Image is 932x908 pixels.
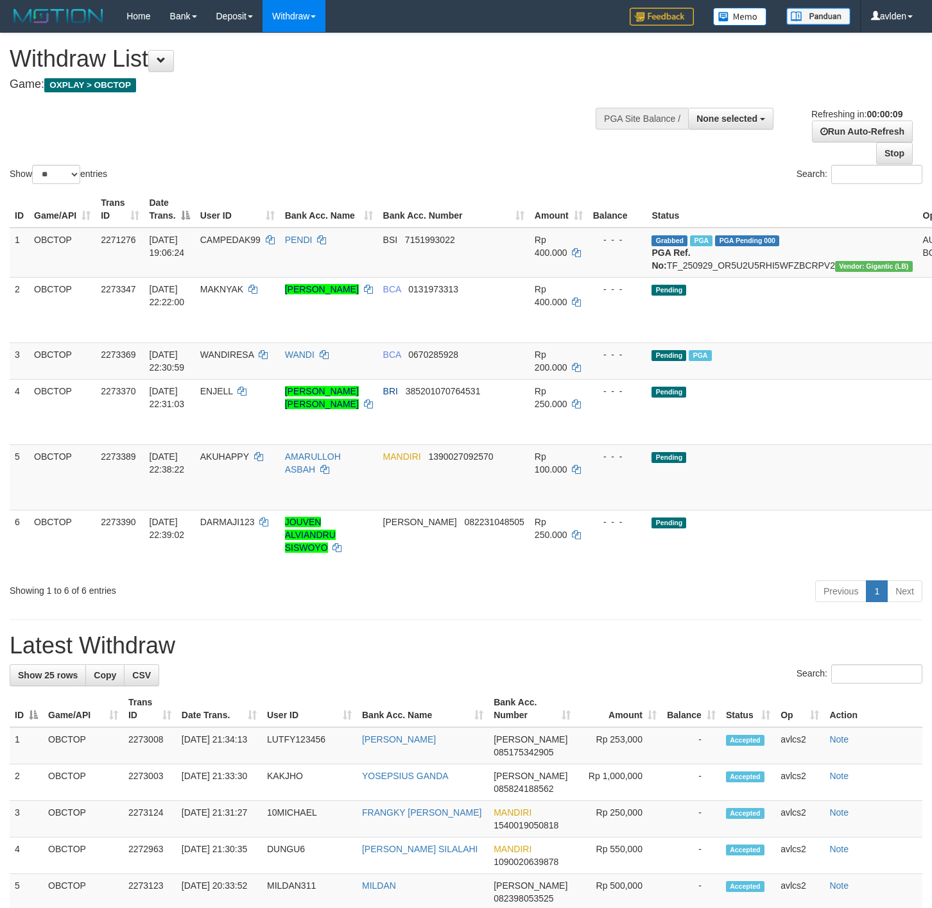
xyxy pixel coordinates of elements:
[10,277,29,342] td: 2
[593,348,642,361] div: - - -
[494,747,553,757] span: Copy 085175342905 to clipboard
[123,801,177,837] td: 2273124
[494,844,531,854] span: MANDIRI
[101,451,136,462] span: 2273389
[29,191,96,228] th: Game/API: activate to sort column ascending
[177,801,262,837] td: [DATE] 21:31:27
[150,451,185,475] span: [DATE] 22:38:22
[576,727,662,764] td: Rp 253,000
[29,342,96,379] td: OBCTOP
[383,284,401,294] span: BCA
[177,727,262,764] td: [DATE] 21:34:13
[646,191,917,228] th: Status
[123,691,177,727] th: Trans ID: activate to sort column ascending
[652,517,686,528] span: Pending
[29,444,96,510] td: OBCTOP
[362,807,481,818] a: FRANGKY [PERSON_NAME]
[200,386,233,396] span: ENJELL
[786,8,850,25] img: panduan.png
[775,764,824,801] td: avlcs2
[262,727,357,764] td: LUTFY123456
[10,510,29,575] td: 6
[285,284,359,294] a: [PERSON_NAME]
[593,233,642,246] div: - - -
[362,844,478,854] a: [PERSON_NAME] SILALAHI
[535,284,567,307] span: Rp 400.000
[406,386,481,396] span: Copy 385201070764531 to clipboard
[29,277,96,342] td: OBCTOP
[200,235,261,245] span: CAMPEDAK99
[10,342,29,379] td: 3
[535,517,567,540] span: Rp 250.000
[101,386,136,396] span: 2273370
[829,771,849,781] a: Note
[652,387,686,398] span: Pending
[428,451,493,462] span: Copy 1390027092570 to clipboard
[829,880,849,891] a: Note
[696,113,757,124] span: None selected
[726,735,764,746] span: Accepted
[829,734,849,744] a: Note
[132,670,151,680] span: CSV
[576,801,662,837] td: Rp 250,000
[150,235,185,258] span: [DATE] 19:06:24
[689,350,711,361] span: Marked by avlcs1
[887,580,922,602] a: Next
[829,807,849,818] a: Note
[530,191,588,228] th: Amount: activate to sort column ascending
[262,764,357,801] td: KAKJHO
[280,191,378,228] th: Bank Acc. Name: activate to sort column ascending
[10,727,43,764] td: 1
[10,444,29,510] td: 5
[262,837,357,874] td: DUNGU6
[262,691,357,727] th: User ID: activate to sort column ascending
[775,837,824,874] td: avlcs2
[588,191,647,228] th: Balance
[811,109,902,119] span: Refreshing in:
[94,670,116,680] span: Copy
[535,451,567,475] span: Rp 100.000
[652,452,686,463] span: Pending
[43,691,123,727] th: Game/API: activate to sort column ascending
[200,517,255,527] span: DARMAJI123
[835,261,913,272] span: Vendor URL: https://dashboard.q2checkout.com/secure
[200,451,249,462] span: AKUHAPPY
[285,517,336,553] a: JOUVEN ALVIANDRU SISWOYO
[362,880,396,891] a: MILDAN
[494,857,558,867] span: Copy 1090020639878 to clipboard
[357,691,488,727] th: Bank Acc. Name: activate to sort column ascending
[494,880,567,891] span: [PERSON_NAME]
[576,837,662,874] td: Rp 550,000
[124,664,159,686] a: CSV
[646,228,917,278] td: TF_250929_OR5U2U5RHI5WFZBCRPV2
[812,121,913,142] a: Run Auto-Refresh
[96,191,144,228] th: Trans ID: activate to sort column ascending
[29,510,96,575] td: OBCTOP
[362,734,436,744] a: [PERSON_NAME]
[831,664,922,684] input: Search:
[726,808,764,819] span: Accepted
[285,451,341,475] a: AMARULLOH ASBAH
[775,727,824,764] td: avlcs2
[285,235,313,245] a: PENDI
[101,517,136,527] span: 2273390
[576,764,662,801] td: Rp 1,000,000
[200,349,254,360] span: WANDIRESA
[867,109,902,119] strong: 00:00:09
[775,691,824,727] th: Op: activate to sort column ascending
[10,78,608,91] h4: Game:
[488,691,576,727] th: Bank Acc. Number: activate to sort column ascending
[43,837,123,874] td: OBCTOP
[144,191,195,228] th: Date Trans.: activate to sort column descending
[464,517,524,527] span: Copy 082231048505 to clipboard
[150,349,185,373] span: [DATE] 22:30:59
[101,284,136,294] span: 2273347
[44,78,136,92] span: OXPLAY > OBCTOP
[494,807,531,818] span: MANDIRI
[123,727,177,764] td: 2273008
[10,191,29,228] th: ID
[10,228,29,278] td: 1
[10,801,43,837] td: 3
[593,385,642,398] div: - - -
[652,235,687,246] span: Grabbed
